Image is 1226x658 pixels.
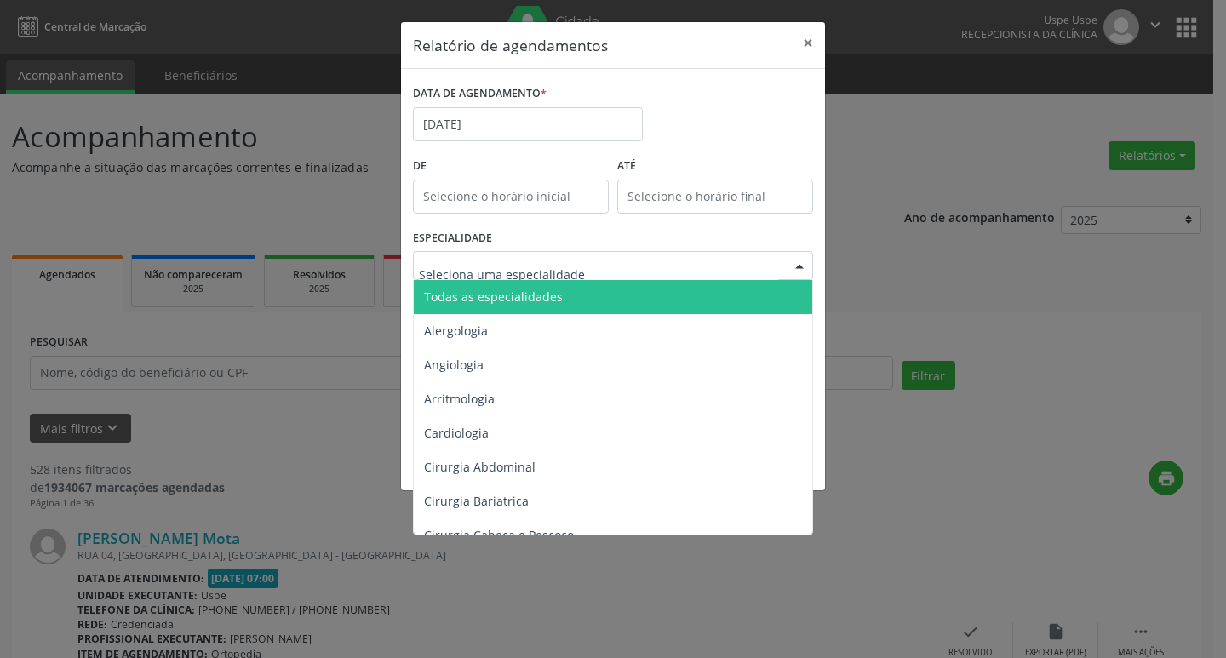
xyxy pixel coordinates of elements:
label: ESPECIALIDADE [413,226,492,252]
span: Cirurgia Bariatrica [424,493,529,509]
span: Arritmologia [424,391,495,407]
input: Selecione o horário inicial [413,180,609,214]
label: DATA DE AGENDAMENTO [413,81,547,107]
span: Cirurgia Abdominal [424,459,536,475]
input: Selecione o horário final [617,180,813,214]
span: Angiologia [424,357,484,373]
span: Alergologia [424,323,488,339]
input: Seleciona uma especialidade [419,257,778,291]
span: Todas as especialidades [424,289,563,305]
label: ATÉ [617,153,813,180]
span: Cirurgia Cabeça e Pescoço [424,527,574,543]
span: Cardiologia [424,425,489,441]
input: Selecione uma data ou intervalo [413,107,643,141]
button: Close [791,22,825,64]
label: De [413,153,609,180]
h5: Relatório de agendamentos [413,34,608,56]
